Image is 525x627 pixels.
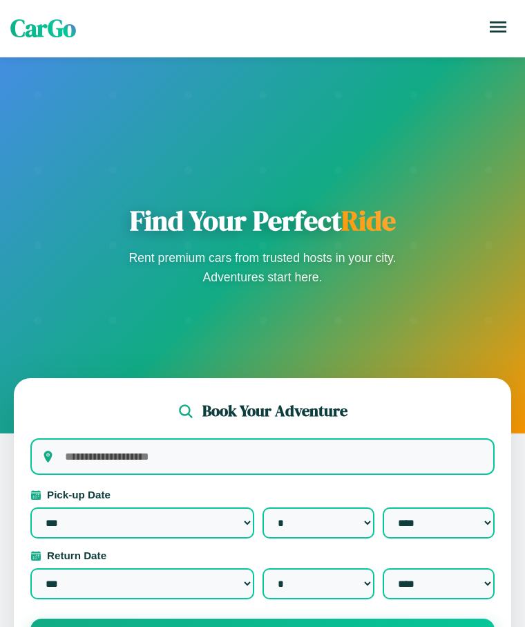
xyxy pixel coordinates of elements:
span: CarGo [10,12,76,45]
span: Ride [341,202,396,239]
p: Rent premium cars from trusted hosts in your city. Adventures start here. [124,248,401,287]
h2: Book Your Adventure [202,400,347,422]
h1: Find Your Perfect [124,204,401,237]
label: Pick-up Date [30,489,495,500]
label: Return Date [30,550,495,561]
